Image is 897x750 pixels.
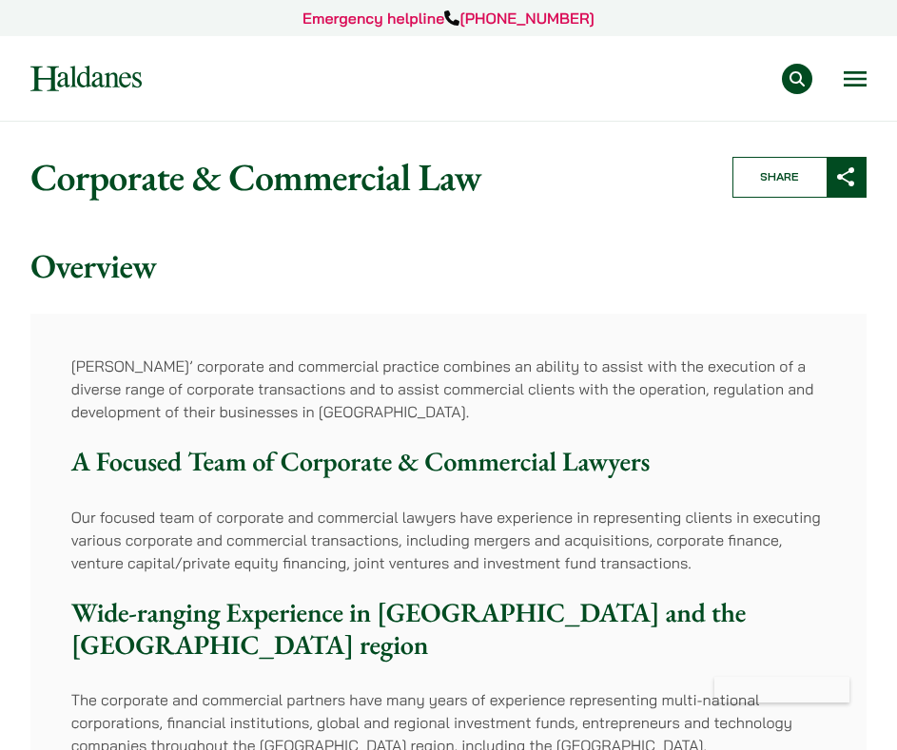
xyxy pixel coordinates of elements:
[732,157,867,198] button: Share
[30,66,142,91] img: Logo of Haldanes
[782,64,812,94] button: Search
[302,9,595,28] a: Emergency helpline[PHONE_NUMBER]
[733,158,827,197] span: Share
[844,71,867,87] button: Open menu
[71,355,827,423] p: [PERSON_NAME]’ corporate and commercial practice combines an ability to assist with the execution...
[71,506,827,574] p: Our focused team of corporate and commercial lawyers have experience in representing clients in e...
[30,246,867,287] h2: Overview
[71,446,827,478] h3: A Focused Team of Corporate & Commercial Lawyers
[71,597,827,662] h3: Wide-ranging Experience in [GEOGRAPHIC_DATA] and the [GEOGRAPHIC_DATA] region
[30,154,704,200] h1: Corporate & Commercial Law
